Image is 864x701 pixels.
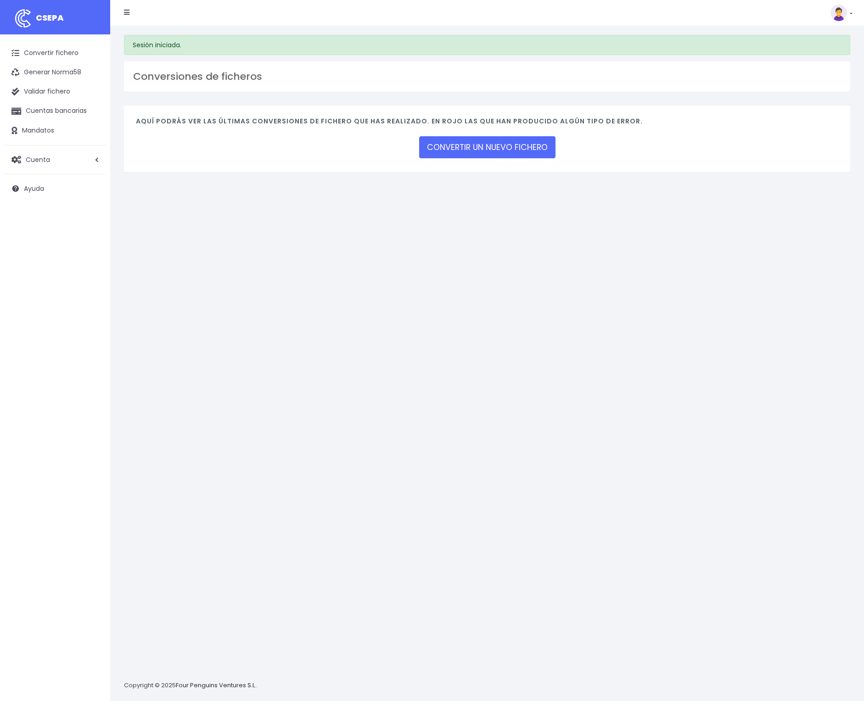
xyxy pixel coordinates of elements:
a: Convertir fichero [5,44,106,63]
img: profile [830,5,847,21]
span: CSEPA [36,12,64,23]
span: Cuenta [26,155,50,164]
a: Generar Norma58 [5,63,106,82]
h3: Conversiones de ficheros [133,71,841,83]
a: Four Penguins Ventures S.L. [176,681,256,690]
a: Mandatos [5,121,106,140]
a: Cuenta [5,150,106,169]
h4: Aquí podrás ver las últimas conversiones de fichero que has realizado. En rojo las que han produc... [136,117,838,130]
div: Sesión iniciada. [124,35,850,55]
a: CONVERTIR UN NUEVO FICHERO [419,136,555,158]
span: Ayuda [24,184,44,193]
a: Cuentas bancarias [5,101,106,121]
p: Copyright © 2025 . [124,681,258,690]
a: Ayuda [5,179,106,198]
a: Validar fichero [5,82,106,101]
img: logo [11,7,34,30]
